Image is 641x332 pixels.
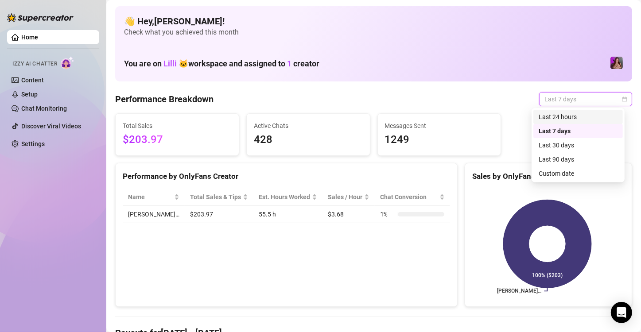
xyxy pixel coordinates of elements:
[287,59,291,68] span: 1
[7,13,74,22] img: logo-BBDzfeDw.svg
[539,154,618,164] div: Last 90 days
[123,121,232,131] span: Total Sales
[259,192,310,202] div: Est. Hours Worked
[254,121,363,131] span: Active Chats
[533,138,623,152] div: Last 30 days
[539,112,618,122] div: Last 24 hours
[21,123,81,130] a: Discover Viral Videos
[533,152,623,166] div: Last 90 days
[497,288,541,294] text: [PERSON_NAME]…
[190,192,241,202] span: Total Sales & Tips
[533,110,623,124] div: Last 24 hours
[115,93,214,105] h4: Performance Breakdown
[185,206,253,223] td: $203.97
[124,15,623,27] h4: 👋 Hey, [PERSON_NAME] !
[611,302,632,323] div: Open Intercom Messenger
[21,91,38,98] a: Setup
[21,105,67,112] a: Chat Monitoring
[123,206,185,223] td: [PERSON_NAME]…
[12,60,57,68] span: Izzy AI Chatter
[539,126,618,136] div: Last 7 days
[544,93,627,106] span: Last 7 days
[123,189,185,206] th: Name
[380,209,394,219] span: 1 %
[610,57,623,69] img: allison
[128,192,172,202] span: Name
[322,189,375,206] th: Sales / Hour
[328,192,362,202] span: Sales / Hour
[253,206,322,223] td: 55.5 h
[21,34,38,41] a: Home
[123,131,232,148] span: $203.97
[533,166,623,181] div: Custom date
[61,56,74,69] img: AI Chatter
[21,77,44,84] a: Content
[539,169,618,178] div: Custom date
[385,121,494,131] span: Messages Sent
[21,140,45,147] a: Settings
[622,97,627,102] span: calendar
[539,140,618,150] div: Last 30 days
[254,131,363,148] span: 428
[375,189,450,206] th: Chat Conversion
[533,124,623,138] div: Last 7 days
[380,192,437,202] span: Chat Conversion
[185,189,253,206] th: Total Sales & Tips
[163,59,188,68] span: Lilli 🐱
[472,170,625,182] div: Sales by OnlyFans Creator
[322,206,375,223] td: $3.68
[385,131,494,148] span: 1249
[124,59,319,69] h1: You are on workspace and assigned to creator
[123,170,450,182] div: Performance by OnlyFans Creator
[124,27,623,37] span: Check what you achieved this month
